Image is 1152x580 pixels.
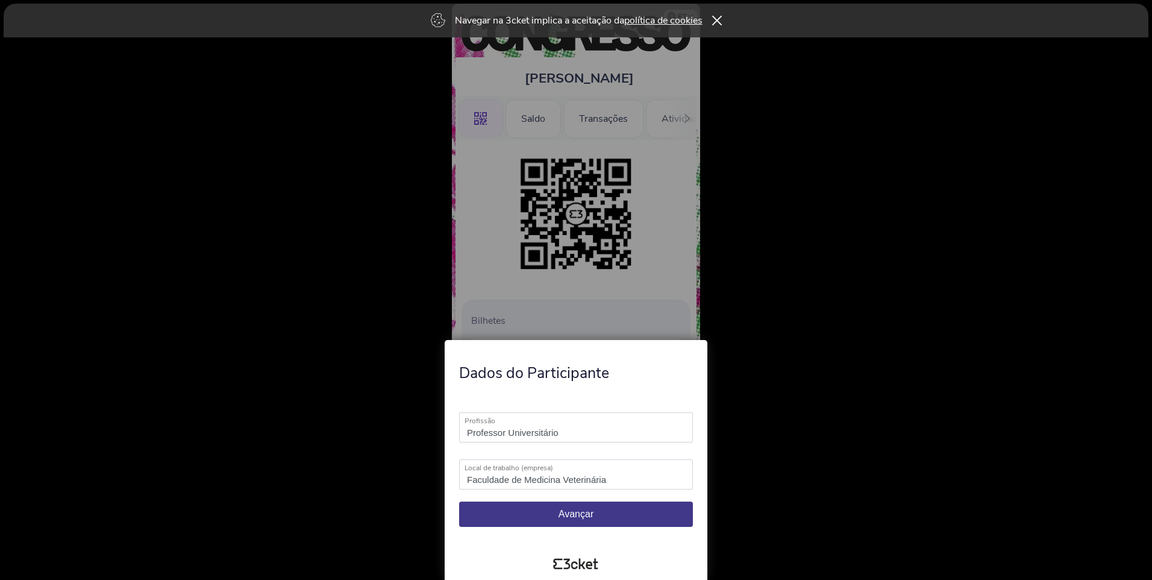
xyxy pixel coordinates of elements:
[459,412,704,429] label: Profissão
[455,14,703,27] p: Navegar na 3cket implica a aceitação da
[459,502,693,527] button: Avançar
[459,459,704,476] label: Local de trabalho (empresa)
[624,14,703,27] a: política de cookies
[559,509,593,519] span: Avançar
[459,363,693,383] h4: Dados do Participante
